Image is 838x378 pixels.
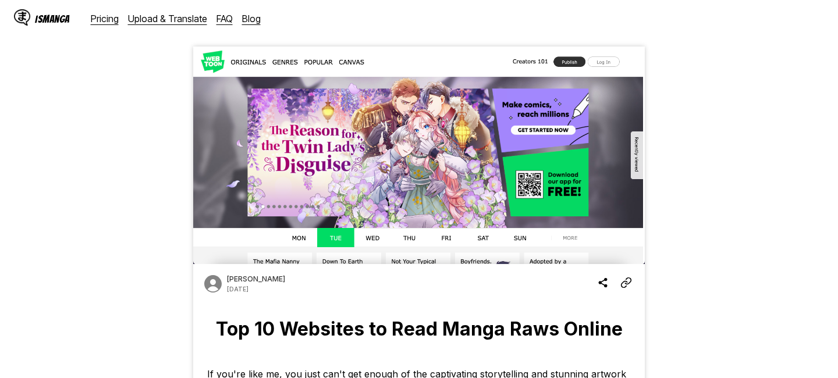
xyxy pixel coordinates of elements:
[620,276,632,290] img: Copy Article Link
[242,13,261,24] a: Blog
[128,13,207,24] a: Upload & Translate
[216,13,233,24] a: FAQ
[14,9,30,26] img: IsManga Logo
[193,47,645,264] img: Cover
[597,276,609,290] img: Share blog
[14,9,91,28] a: IsManga LogoIsManga
[35,13,70,24] div: IsManga
[203,318,635,340] h1: Top 10 Websites to Read Manga Raws Online
[91,13,119,24] a: Pricing
[227,286,248,293] p: Date published
[227,274,285,283] p: Author
[203,273,223,294] img: Author avatar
